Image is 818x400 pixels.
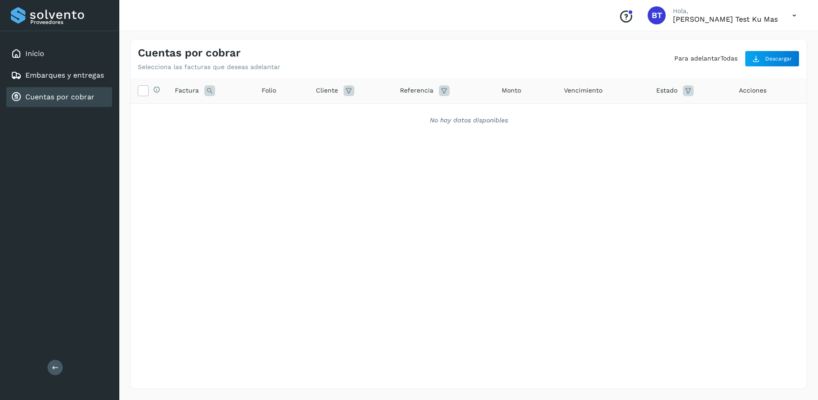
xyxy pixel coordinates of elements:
[262,86,276,95] span: Folio
[6,65,112,85] div: Embarques y entregas
[673,15,778,23] p: Betty Test Ku Mas
[6,44,112,64] div: Inicio
[25,93,94,101] a: Cuentas por cobrar
[739,86,766,95] span: Acciones
[673,7,778,15] p: Hola,
[25,71,104,79] a: Embarques y entregas
[564,86,602,95] span: Vencimiento
[765,55,792,63] span: Descargar
[138,47,240,60] h4: Cuentas por cobrar
[175,86,199,95] span: Factura
[142,116,795,125] div: No hay datos disponibles
[400,86,433,95] span: Referencia
[25,49,44,58] a: Inicio
[6,87,112,107] div: Cuentas por cobrar
[30,19,108,25] p: Proveedores
[656,86,677,95] span: Estado
[745,51,799,67] button: Descargar
[674,54,720,63] button: Para adelantar
[502,86,521,95] span: Monto
[138,63,280,71] p: Selecciona las facturas que deseas adelantar
[720,54,738,63] button: Todas
[316,86,338,95] span: Cliente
